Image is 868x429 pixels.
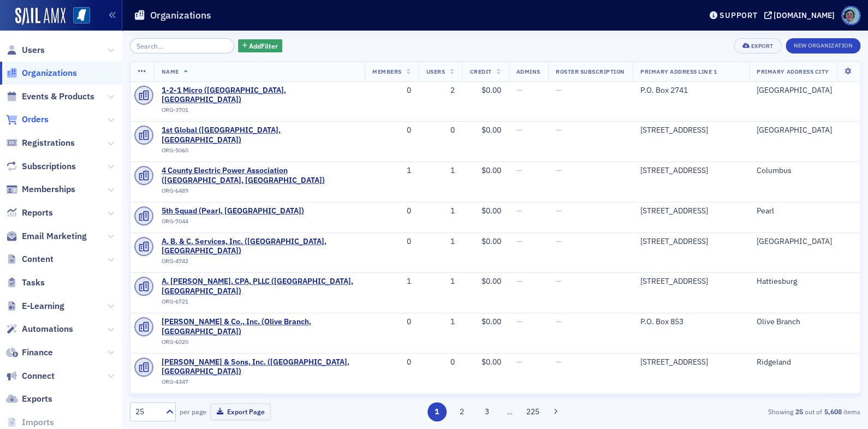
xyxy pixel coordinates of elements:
[640,166,741,176] div: [STREET_ADDRESS]
[22,230,87,242] span: Email Marketing
[162,206,304,216] a: 5th Squad (Pearl, [GEOGRAPHIC_DATA])
[15,8,66,25] img: SailAMX
[556,357,562,367] span: —
[516,68,540,75] span: Admins
[640,68,717,75] span: Primary Address Line 1
[162,218,304,229] div: ORG-7044
[426,126,455,135] div: 0
[162,317,357,336] a: [PERSON_NAME] & Co., Inc. (Olive Branch, [GEOGRAPHIC_DATA])
[516,125,522,135] span: —
[426,237,455,247] div: 1
[162,86,357,105] span: 1-2-1 Micro (Madison, MS)
[372,68,402,75] span: Members
[481,357,501,367] span: $0.00
[640,206,741,216] div: [STREET_ADDRESS]
[516,85,522,95] span: —
[481,85,501,95] span: $0.00
[757,86,852,96] div: [GEOGRAPHIC_DATA]
[372,317,411,327] div: 0
[238,39,283,53] button: AddFilter
[556,236,562,246] span: —
[162,126,357,145] span: 1st Global (Dallas, TX)
[162,237,357,256] a: A. B. & C. Services, Inc. ([GEOGRAPHIC_DATA], [GEOGRAPHIC_DATA])
[162,317,357,336] span: A.B. McIlwain & Co., Inc. (Olive Branch, MS)
[6,44,45,56] a: Users
[210,403,271,420] button: Export Page
[786,38,860,53] button: New Organization
[6,114,49,126] a: Orders
[73,7,90,24] img: SailAMX
[6,347,53,359] a: Finance
[22,67,77,79] span: Organizations
[757,206,852,216] div: Pearl
[757,166,852,176] div: Columbus
[6,183,75,195] a: Memberships
[22,207,53,219] span: Reports
[22,347,53,359] span: Finance
[516,276,522,286] span: —
[162,357,357,377] a: [PERSON_NAME] & Sons, Inc. ([GEOGRAPHIC_DATA], [GEOGRAPHIC_DATA])
[162,206,304,216] span: 5th Squad (Pearl, MS)
[162,298,357,309] div: ORG-6721
[516,206,522,216] span: —
[426,166,455,176] div: 1
[502,407,517,416] span: …
[426,68,445,75] span: Users
[162,187,357,198] div: ORG-6489
[162,106,357,117] div: ORG-3701
[556,125,562,135] span: —
[22,114,49,126] span: Orders
[22,416,54,428] span: Imports
[556,68,625,75] span: Roster Subscription
[6,253,53,265] a: Content
[22,44,45,56] span: Users
[6,91,94,103] a: Events & Products
[556,276,562,286] span: —
[481,206,501,216] span: $0.00
[452,402,471,421] button: 2
[640,86,741,96] div: P.O. Box 2741
[162,277,357,296] span: A. Corrie Hall, CPA, PLLC (Hattiesburg, MS)
[6,207,53,219] a: Reports
[162,338,357,349] div: ORG-6020
[162,166,357,185] span: 4 County Electric Power Association (Columbus, MS)
[640,277,741,287] div: [STREET_ADDRESS]
[162,147,357,158] div: ORG-5060
[6,393,52,405] a: Exports
[481,125,501,135] span: $0.00
[180,407,206,416] label: per page
[426,317,455,327] div: 1
[150,9,211,22] h1: Organizations
[793,407,805,416] strong: 25
[6,416,54,428] a: Imports
[757,317,852,327] div: Olive Branch
[130,38,234,53] input: Search…
[516,236,522,246] span: —
[22,137,75,149] span: Registrations
[640,357,741,367] div: [STREET_ADDRESS]
[6,370,55,382] a: Connect
[751,43,773,49] div: Export
[372,126,411,135] div: 0
[162,357,357,377] span: A.G. Edwards & Sons, Inc. (Ridgeland, MS)
[66,7,90,26] a: View Homepage
[6,323,73,335] a: Automations
[757,357,852,367] div: Ridgeland
[523,402,542,421] button: 225
[372,206,411,216] div: 0
[22,91,94,103] span: Events & Products
[426,86,455,96] div: 2
[162,378,357,389] div: ORG-4347
[427,402,447,421] button: 1
[22,323,73,335] span: Automations
[426,206,455,216] div: 1
[640,317,741,327] div: P.O. Box 853
[481,276,501,286] span: $0.00
[372,277,411,287] div: 1
[822,407,843,416] strong: 5,608
[734,38,781,53] button: Export
[22,160,76,172] span: Subscriptions
[764,11,839,19] button: [DOMAIN_NAME]
[477,402,496,421] button: 3
[162,277,357,296] a: A. [PERSON_NAME], CPA, PLLC ([GEOGRAPHIC_DATA], [GEOGRAPHIC_DATA])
